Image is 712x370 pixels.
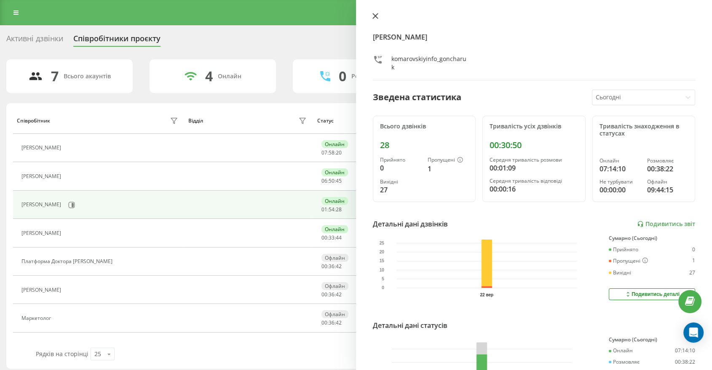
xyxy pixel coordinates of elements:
div: Онлайн [609,348,633,354]
div: Open Intercom Messenger [683,322,704,343]
text: 15 [380,259,385,264]
div: : : [321,178,342,184]
div: 00:30:50 [490,140,578,150]
div: : : [321,292,342,298]
span: 01 [321,206,327,213]
div: Платформа Доктора [PERSON_NAME] [21,258,115,264]
div: 27 [380,185,421,195]
div: [PERSON_NAME] [21,173,63,179]
span: 36 [329,291,335,298]
div: : : [321,235,342,241]
div: Сумарно (Сьогодні) [609,235,695,241]
div: 27 [689,270,695,276]
div: 00:00:16 [490,184,578,194]
div: Вихідні [380,179,421,185]
div: Онлайн [321,140,348,148]
div: 4 [205,68,213,84]
div: Сумарно (Сьогодні) [609,337,695,343]
div: Співробітник [17,118,50,124]
div: Статус [317,118,334,124]
span: 45 [336,177,342,184]
div: 0 [380,163,421,173]
div: 07:14:10 [600,164,640,174]
div: Прийнято [380,157,421,163]
div: 07:14:10 [675,348,695,354]
div: 25 [94,350,101,358]
span: 36 [329,319,335,326]
div: Не турбувати [600,179,640,185]
div: Онлайн [321,197,348,205]
span: 07 [321,149,327,156]
div: 7 [51,68,59,84]
span: 42 [336,291,342,298]
span: 42 [336,319,342,326]
div: : : [321,150,342,156]
div: Офлайн [321,310,348,318]
span: 54 [329,206,335,213]
div: [PERSON_NAME] [21,202,63,208]
div: Офлайн [647,179,688,185]
span: 06 [321,177,327,184]
div: Всього акаунтів [64,73,111,80]
div: [PERSON_NAME] [21,145,63,151]
div: Тривалість знаходження в статусах [600,123,688,137]
div: : : [321,320,342,326]
div: Розмовляє [609,359,640,365]
div: Середня тривалість відповіді [490,178,578,184]
span: 58 [329,149,335,156]
span: 00 [321,319,327,326]
span: 00 [321,291,327,298]
span: 00 [321,263,327,270]
div: Онлайн [321,225,348,233]
span: 42 [336,263,342,270]
span: 28 [336,206,342,213]
div: 1 [692,258,695,264]
div: 09:44:15 [647,185,688,195]
span: Рядків на сторінці [36,350,88,358]
div: Прийнято [609,247,638,253]
text: 5 [382,277,384,281]
div: : : [321,207,342,213]
div: Офлайн [321,282,348,290]
text: 10 [380,268,385,272]
div: Офлайн [321,254,348,262]
div: Зведена статистика [373,91,461,104]
div: 00:38:22 [675,359,695,365]
div: Детальні дані дзвінків [373,219,448,229]
div: Активні дзвінки [6,34,63,47]
a: Подивитись звіт [637,221,695,228]
div: Співробітники проєкту [73,34,161,47]
div: [PERSON_NAME] [21,230,63,236]
div: Онлайн [600,158,640,164]
div: 28 [380,140,468,150]
div: Онлайн [321,168,348,176]
div: Онлайн [218,73,241,80]
div: Пропущені [428,157,468,164]
span: 33 [329,234,335,241]
text: 20 [380,250,385,254]
div: 0 [339,68,346,84]
div: Детальні дані статусів [373,320,447,330]
div: Подивитись деталі [624,291,680,298]
span: 50 [329,177,335,184]
span: 44 [336,234,342,241]
h4: [PERSON_NAME] [373,32,695,42]
div: Розмовляють [351,73,392,80]
span: 20 [336,149,342,156]
div: [PERSON_NAME] [21,287,63,293]
div: komarovskiyinfo_goncharuk [391,55,469,72]
div: 1 [428,164,468,174]
div: Маркетолог [21,315,53,321]
div: Середня тривалість розмови [490,157,578,163]
span: 36 [329,263,335,270]
div: Пропущені [609,258,648,264]
div: 00:00:00 [600,185,640,195]
div: 00:38:22 [647,164,688,174]
div: 0 [692,247,695,253]
div: 00:01:09 [490,163,578,173]
text: 25 [380,241,385,245]
text: 0 [382,286,384,290]
button: Подивитись деталі [609,288,695,300]
text: 22 вер [480,293,493,297]
div: Всього дзвінків [380,123,468,130]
